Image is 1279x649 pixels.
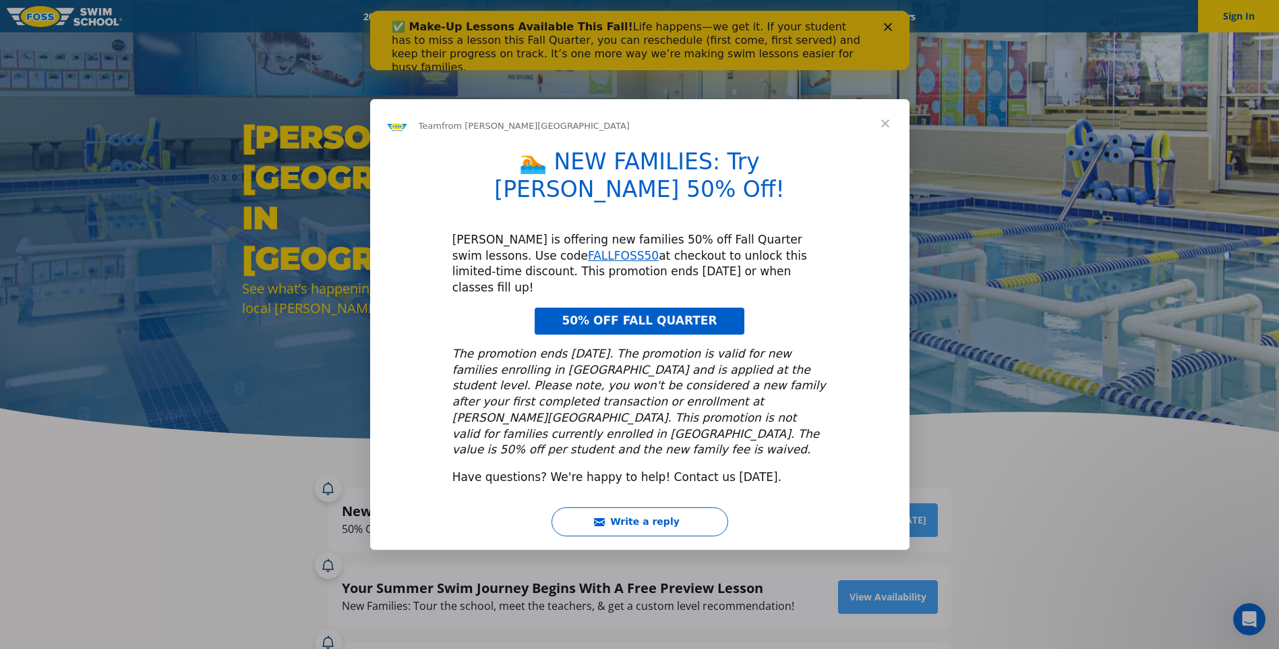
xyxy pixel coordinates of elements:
[562,314,717,327] span: 50% OFF FALL QUARTER
[22,9,263,22] b: ✅ Make-Up Lessons Available This Fall!
[442,121,630,131] span: from [PERSON_NAME][GEOGRAPHIC_DATA]
[452,470,827,486] div: Have questions? We're happy to help! Contact us [DATE].
[861,99,910,148] span: Close
[588,249,659,262] a: FALLFOSS50
[452,148,827,212] h1: 🏊 NEW FAMILIES: Try [PERSON_NAME] 50% Off!
[452,232,827,296] div: [PERSON_NAME] is offering new families 50% off Fall Quarter swim lessons. Use code at checkout to...
[535,308,744,335] a: 50% OFF FALL QUARTER
[386,115,408,137] img: Profile image for Team
[452,347,826,457] i: The promotion ends [DATE]. The promotion is valid for new families enrolling in [GEOGRAPHIC_DATA]...
[552,507,728,536] button: Write a reply
[22,9,496,63] div: Life happens—we get it. If your student has to miss a lesson this Fall Quarter, you can reschedul...
[419,121,442,131] span: Team
[514,12,527,20] div: Close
